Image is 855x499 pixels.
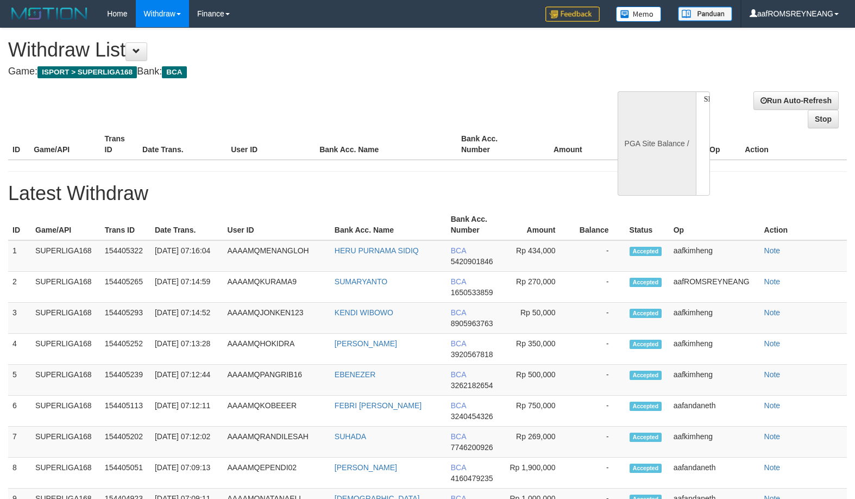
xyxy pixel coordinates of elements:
td: aafkimheng [669,334,760,365]
th: Trans ID [100,129,139,160]
span: Accepted [630,340,662,349]
td: AAAAMQKOBEEER [223,396,330,427]
span: ISPORT > SUPERLIGA168 [37,66,137,78]
th: Amount [505,209,572,240]
td: [DATE] 07:16:04 [150,240,223,272]
td: Rp 434,000 [505,240,572,272]
span: BCA [451,308,466,317]
a: Note [764,339,781,348]
td: 7 [8,427,31,458]
th: Amount [527,129,598,160]
td: Rp 750,000 [505,396,572,427]
th: Game/API [31,209,100,240]
span: 3240454326 [451,412,493,421]
td: 154405322 [100,240,150,272]
span: 3262182654 [451,381,493,390]
a: Stop [808,110,839,128]
td: SUPERLIGA168 [31,458,100,489]
th: Trans ID [100,209,150,240]
span: 8905963763 [451,319,493,328]
span: Accepted [630,402,662,411]
span: BCA [162,66,186,78]
span: 4160479235 [451,474,493,483]
td: [DATE] 07:12:02 [150,427,223,458]
span: 3920567818 [451,350,493,359]
th: Date Trans. [138,129,227,160]
img: panduan.png [678,7,732,21]
a: Run Auto-Refresh [753,91,839,110]
td: - [572,240,625,272]
span: BCA [451,401,466,410]
span: BCA [451,370,466,379]
td: - [572,334,625,365]
td: aafkimheng [669,365,760,396]
td: 5 [8,365,31,396]
td: 3 [8,303,31,334]
span: 5420901846 [451,257,493,266]
th: Bank Acc. Number [447,209,505,240]
span: Accepted [630,371,662,380]
td: SUPERLIGA168 [31,303,100,334]
td: [DATE] 07:12:11 [150,396,223,427]
a: Note [764,370,781,379]
a: EBENEZER [335,370,375,379]
td: 4 [8,334,31,365]
div: PGA Site Balance / [618,91,696,196]
span: BCA [451,432,466,441]
td: - [572,427,625,458]
span: BCA [451,246,466,255]
td: 1 [8,240,31,272]
span: Accepted [630,278,662,287]
td: 8 [8,458,31,489]
td: [DATE] 07:14:52 [150,303,223,334]
a: [PERSON_NAME] [335,339,397,348]
td: 154405293 [100,303,150,334]
a: Note [764,401,781,410]
th: Balance [599,129,664,160]
td: Rp 1,900,000 [505,458,572,489]
td: 154405252 [100,334,150,365]
td: Rp 270,000 [505,272,572,303]
span: BCA [451,339,466,348]
td: Rp 500,000 [505,365,572,396]
td: aafkimheng [669,240,760,272]
h1: Withdraw List [8,39,559,61]
td: 6 [8,396,31,427]
td: - [572,365,625,396]
td: 154405239 [100,365,150,396]
a: Note [764,246,781,255]
th: User ID [227,129,315,160]
td: SUPERLIGA168 [31,334,100,365]
td: aafROMSREYNEANG [669,272,760,303]
span: BCA [451,463,466,472]
td: [DATE] 07:13:28 [150,334,223,365]
th: Bank Acc. Number [457,129,527,160]
td: - [572,396,625,427]
th: Status [625,209,669,240]
th: User ID [223,209,330,240]
a: HERU PURNAMA SIDIQ [335,246,419,255]
img: Feedback.jpg [545,7,600,22]
th: Bank Acc. Name [315,129,457,160]
img: Button%20Memo.svg [616,7,662,22]
a: [PERSON_NAME] [335,463,397,472]
td: [DATE] 07:14:59 [150,272,223,303]
span: Accepted [630,247,662,256]
td: 154405202 [100,427,150,458]
td: AAAAMQRANDILESAH [223,427,330,458]
th: Action [760,209,847,240]
th: Bank Acc. Name [330,209,447,240]
td: 154405265 [100,272,150,303]
td: AAAAMQEPENDI02 [223,458,330,489]
td: SUPERLIGA168 [31,396,100,427]
span: Accepted [630,309,662,318]
a: FEBRI [PERSON_NAME] [335,401,422,410]
th: Balance [572,209,625,240]
td: aafandaneth [669,396,760,427]
a: KENDI WIBOWO [335,308,393,317]
td: - [572,458,625,489]
td: AAAAMQJONKEN123 [223,303,330,334]
span: 1650533859 [451,288,493,297]
td: [DATE] 07:09:13 [150,458,223,489]
th: Action [740,129,847,160]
